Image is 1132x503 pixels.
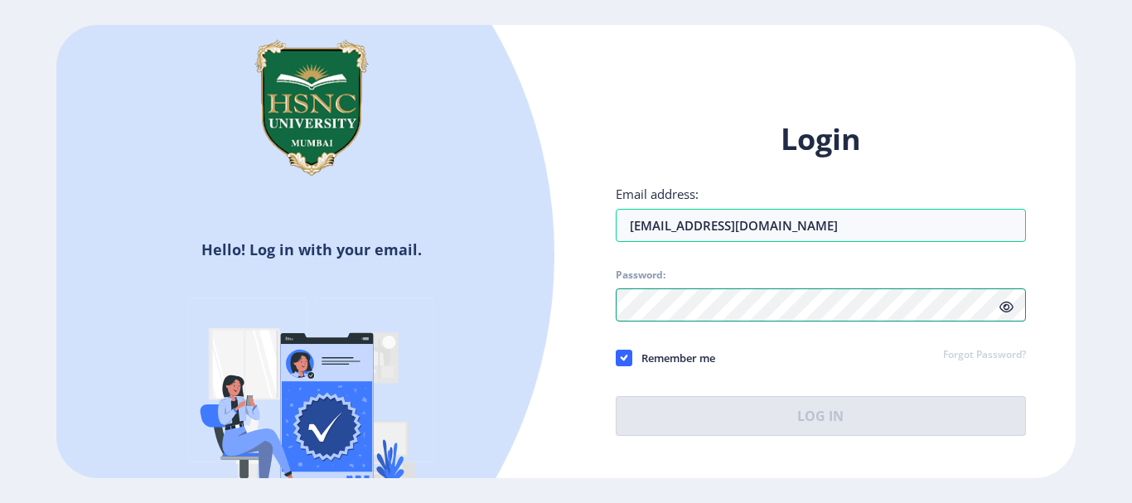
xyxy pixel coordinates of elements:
[616,119,1026,159] h1: Login
[616,396,1026,436] button: Log In
[616,268,665,282] label: Password:
[616,209,1026,242] input: Email address
[229,25,394,191] img: hsnc.png
[943,348,1026,363] a: Forgot Password?
[632,348,715,368] span: Remember me
[616,186,699,202] label: Email address:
